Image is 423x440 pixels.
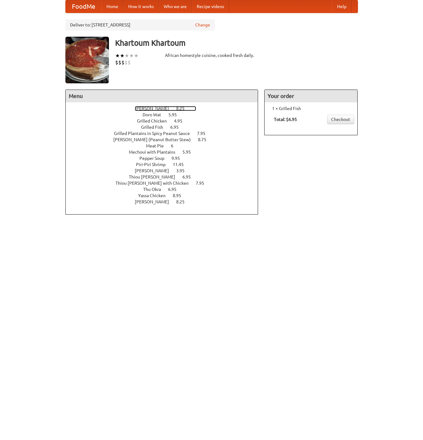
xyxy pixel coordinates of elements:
li: ★ [134,52,139,59]
span: 8.95 [173,193,187,198]
a: Thiou [PERSON_NAME] with Chicken 7.95 [115,181,216,186]
a: Help [332,0,351,13]
span: Grilled Fish [141,125,169,130]
img: angular.jpg [65,37,109,83]
span: Thiou [PERSON_NAME] [129,174,181,179]
span: Grilled Plantains in Spicy Peanut Sauce [114,131,196,136]
a: Grilled Plantains in Spicy Peanut Sauce 7.95 [114,131,217,136]
a: Change [195,22,210,28]
li: $ [121,59,125,66]
span: 3.95 [176,168,191,173]
span: Yassa Chicken [138,193,172,198]
span: 6.95 [168,187,183,192]
span: 5.95 [168,112,183,117]
a: Piri-Piri Shrimp 11.45 [136,162,195,167]
span: Meat Pie [146,143,170,148]
span: [PERSON_NAME] (Peanut Butter Stew) [113,137,197,142]
span: 6 [171,143,180,148]
span: Grilled Chicken [137,118,173,123]
b: Total: $6.95 [274,117,297,122]
a: Meat Pie 6 [146,143,185,148]
span: [PERSON_NAME] [135,168,175,173]
li: ★ [125,52,129,59]
a: [PERSON_NAME] 8.25 [135,199,196,204]
span: Doro Wat [143,112,167,117]
span: Piri-Piri Shrimp [136,162,172,167]
li: ★ [115,52,120,59]
a: Mechoui with Plantains 5.95 [129,150,202,155]
span: 6.95 [170,125,185,130]
li: ★ [129,52,134,59]
a: Yassa Chicken 8.95 [138,193,193,198]
span: Thiou [PERSON_NAME] with Chicken [115,181,195,186]
a: [PERSON_NAME] 8.25 [135,106,196,111]
a: [PERSON_NAME] (Peanut Butter Stew) 8.75 [113,137,218,142]
div: Deliver to: [STREET_ADDRESS] [65,19,215,30]
h4: Menu [66,90,258,102]
span: 7.95 [196,181,210,186]
li: 1 × Grilled Fish [268,105,354,112]
span: 8.25 [176,199,191,204]
li: $ [128,59,131,66]
li: $ [115,59,118,66]
li: $ [118,59,121,66]
span: Pepper Soup [139,156,171,161]
span: 4.95 [174,118,189,123]
h4: Your order [265,90,357,102]
li: $ [125,59,128,66]
a: How it works [123,0,159,13]
span: 9.95 [172,156,186,161]
a: Who we are [159,0,192,13]
span: 6.95 [182,174,197,179]
span: 11.45 [173,162,190,167]
span: [PERSON_NAME] [135,199,175,204]
a: Pepper Soup 9.95 [139,156,191,161]
span: 5.95 [182,150,197,155]
span: 8.75 [198,137,213,142]
span: 8.25 [176,106,191,111]
a: FoodMe [66,0,101,13]
a: Checkout [327,115,354,124]
a: Recipe videos [192,0,229,13]
a: Doro Wat 5.95 [143,112,188,117]
a: Grilled Fish 6.95 [141,125,190,130]
span: 7.95 [197,131,212,136]
span: Mechoui with Plantains [129,150,181,155]
span: [PERSON_NAME] [135,106,175,111]
a: Thu Okra 6.95 [143,187,188,192]
a: Home [101,0,123,13]
span: Thu Okra [143,187,167,192]
a: Grilled Chicken 4.95 [137,118,194,123]
li: ★ [120,52,125,59]
a: [PERSON_NAME] 3.95 [135,168,196,173]
h3: Khartoum Khartoum [115,37,358,49]
a: Thiou [PERSON_NAME] 6.95 [129,174,202,179]
div: African homestyle cuisine, cooked fresh daily. [165,52,258,58]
